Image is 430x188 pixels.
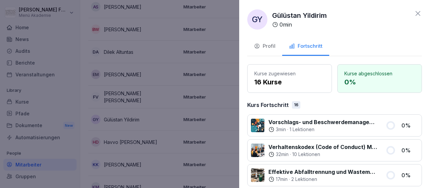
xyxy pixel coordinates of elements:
p: 16 Kurse [254,77,325,87]
div: · [268,176,378,183]
div: · [268,126,378,133]
p: 2 Lektionen [291,176,317,183]
p: 17 min [276,176,288,183]
p: Gülüstan Yildirim [272,10,327,21]
p: 32 min [276,151,289,158]
p: 0 min [279,21,292,29]
p: Kurs Fortschritt [247,101,289,109]
div: GY [247,9,267,30]
p: 0 % [401,171,418,179]
button: Profil [247,38,282,56]
p: Verhaltenskodex (Code of Conduct) Menü 2000 [268,143,378,151]
p: 3 min [276,126,286,133]
p: Effektive Abfalltrennung und Wastemanagement im Catering [268,168,378,176]
p: 0 % [401,121,418,129]
div: · [268,151,378,158]
button: Fortschritt [282,38,329,56]
div: 16 [292,101,300,109]
div: Profil [254,42,275,50]
p: 10 Lektionen [292,151,320,158]
p: 1 Lektionen [290,126,314,133]
p: Vorschlags- und Beschwerdemanagement bei Menü 2000 [268,118,378,126]
div: Fortschritt [289,42,322,50]
p: Kurse zugewiesen [254,70,325,77]
p: Kurse abgeschlossen [344,70,415,77]
p: 0 % [344,77,415,87]
p: 0 % [401,146,418,154]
